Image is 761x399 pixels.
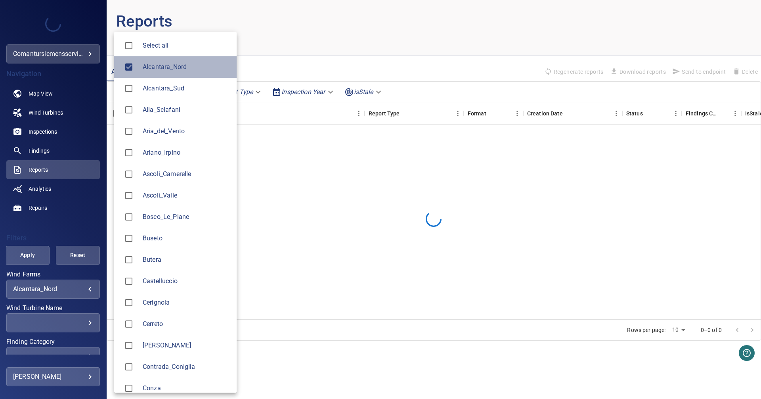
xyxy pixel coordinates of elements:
[120,380,137,397] span: Conza
[120,209,137,225] span: Bosco_Le_Piane
[143,234,230,243] span: Buseto
[143,276,230,286] div: Wind Farms Castelluccio
[120,273,137,290] span: Castelluccio
[143,276,230,286] span: Castelluccio
[143,234,230,243] div: Wind Farms Buseto
[143,127,230,136] div: Wind Farms Aria_del_Vento
[120,59,137,75] span: Alcantara_Nord
[143,362,230,372] div: Wind Farms Contrada_Coniglia
[120,187,137,204] span: Ascoli_Valle
[143,41,230,50] span: Select all
[143,341,230,350] div: Wind Farms Ciro
[143,384,230,393] div: Wind Farms Conza
[120,166,137,182] span: Ascoli_Camerelle
[120,316,137,332] span: Cerreto
[143,62,230,72] span: Alcantara_Nord
[120,230,137,247] span: Buseto
[143,84,230,93] div: Wind Farms Alcantara_Sud
[143,212,230,222] div: Wind Farms Bosco_Le_Piane
[143,362,230,372] span: Contrada_Coniglia
[143,127,230,136] span: Aria_del_Vento
[120,144,137,161] span: Ariano_Irpino
[120,123,137,140] span: Aria_del_Vento
[120,80,137,97] span: Alcantara_Sud
[143,212,230,222] span: Bosco_Le_Piane
[143,62,230,72] div: Wind Farms Alcantara_Nord
[143,255,230,265] span: Butera
[143,384,230,393] span: Conza
[120,359,137,375] span: Contrada_Coniglia
[143,105,230,115] span: Alia_Sclafani
[143,148,230,157] span: Ariano_Irpino
[143,169,230,179] span: Ascoli_Camerelle
[143,84,230,93] span: Alcantara_Sud
[143,319,230,329] div: Wind Farms Cerreto
[143,169,230,179] div: Wind Farms Ascoli_Camerelle
[143,341,230,350] span: [PERSON_NAME]
[120,251,137,268] span: Butera
[143,298,230,307] div: Wind Farms Cerignola
[143,255,230,265] div: Wind Farms Butera
[143,191,230,200] span: Ascoli_Valle
[143,148,230,157] div: Wind Farms Ariano_Irpino
[143,105,230,115] div: Wind Farms Alia_Sclafani
[143,298,230,307] span: Cerignola
[143,191,230,200] div: Wind Farms Ascoli_Valle
[120,102,137,118] span: Alia_Sclafani
[143,319,230,329] span: Cerreto
[120,337,137,354] span: Ciro
[120,294,137,311] span: Cerignola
